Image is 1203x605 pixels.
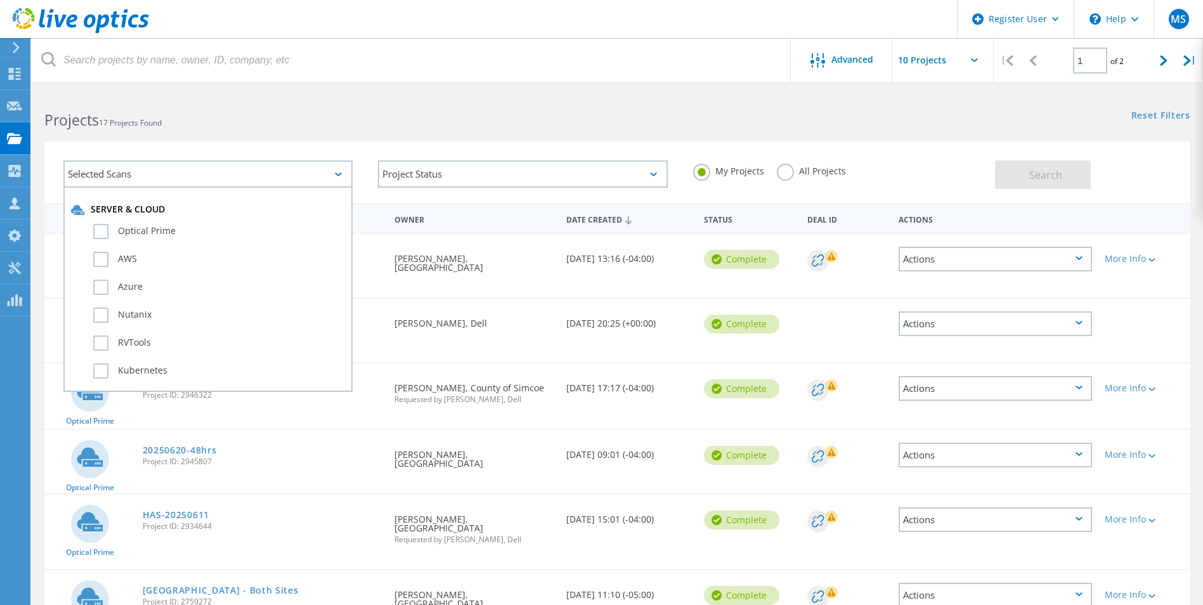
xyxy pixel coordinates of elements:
[899,507,1092,532] div: Actions
[995,160,1091,189] button: Search
[66,484,114,491] span: Optical Prime
[388,234,560,285] div: [PERSON_NAME], [GEOGRAPHIC_DATA]
[1105,515,1184,524] div: More Info
[899,376,1092,401] div: Actions
[1105,384,1184,393] div: More Info
[1089,13,1101,25] svg: \n
[704,446,779,465] div: Complete
[93,224,345,239] label: Optical Prime
[1105,590,1184,599] div: More Info
[899,311,1092,336] div: Actions
[66,417,114,425] span: Optical Prime
[994,38,1020,83] div: |
[44,110,99,130] b: Projects
[71,204,345,216] div: Server & Cloud
[143,586,299,595] a: [GEOGRAPHIC_DATA] - Both Sites
[1029,168,1062,182] span: Search
[560,495,698,537] div: [DATE] 15:01 (-04:00)
[32,38,791,82] input: Search projects by name, owner, ID, company, etc
[560,299,698,341] div: [DATE] 20:25 (+00:00)
[698,207,801,230] div: Status
[704,379,779,398] div: Complete
[143,511,209,519] a: HAS-20250611
[66,549,114,556] span: Optical Prime
[143,446,217,455] a: 20250620-48hrs
[892,207,1098,230] div: Actions
[560,207,698,231] div: Date Created
[143,391,382,399] span: Project ID: 2946322
[143,458,382,465] span: Project ID: 2945807
[1171,14,1186,24] span: MS
[704,315,779,334] div: Complete
[560,430,698,472] div: [DATE] 09:01 (-04:00)
[99,117,162,128] span: 17 Projects Found
[1110,56,1124,67] span: of 2
[1105,254,1184,263] div: More Info
[1105,450,1184,459] div: More Info
[378,160,667,188] div: Project Status
[93,280,345,295] label: Azure
[560,363,698,405] div: [DATE] 17:17 (-04:00)
[394,536,554,543] span: Requested by [PERSON_NAME], Dell
[704,511,779,530] div: Complete
[801,207,893,230] div: Deal Id
[831,55,873,64] span: Advanced
[1177,38,1203,83] div: |
[93,335,345,351] label: RVTools
[93,363,345,379] label: Kubernetes
[388,495,560,556] div: [PERSON_NAME], [GEOGRAPHIC_DATA]
[560,234,698,276] div: [DATE] 13:16 (-04:00)
[388,363,560,416] div: [PERSON_NAME], County of Simcoe
[704,586,779,605] div: Complete
[63,160,353,188] div: Selected Scans
[899,247,1092,271] div: Actions
[143,523,382,530] span: Project ID: 2934644
[93,308,345,323] label: Nutanix
[388,207,560,230] div: Owner
[394,396,554,403] span: Requested by [PERSON_NAME], Dell
[1131,111,1190,122] a: Reset Filters
[93,252,345,267] label: AWS
[899,443,1092,467] div: Actions
[693,164,764,176] label: My Projects
[777,164,846,176] label: All Projects
[13,27,149,36] a: Live Optics Dashboard
[704,250,779,269] div: Complete
[388,299,560,341] div: [PERSON_NAME], Dell
[388,430,560,481] div: [PERSON_NAME], [GEOGRAPHIC_DATA]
